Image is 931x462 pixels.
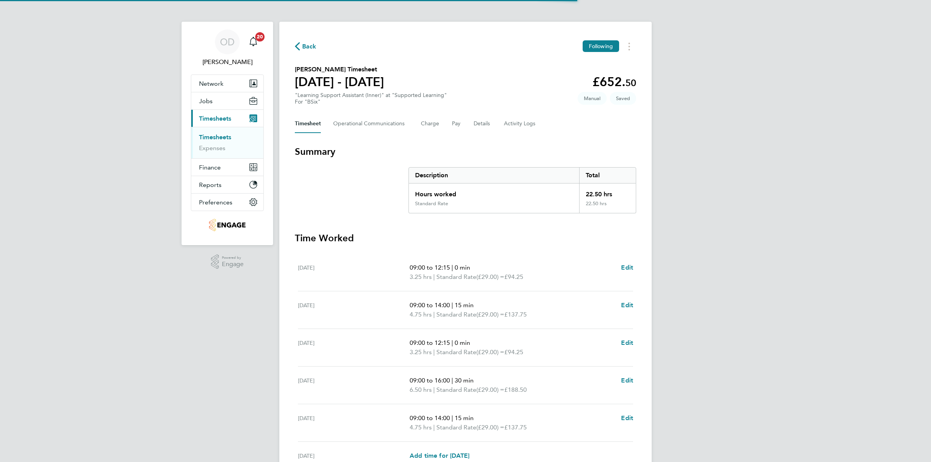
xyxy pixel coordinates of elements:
div: [DATE] [298,263,410,282]
span: 6.50 hrs [410,386,432,393]
span: 50 [625,77,636,88]
span: (£29.00) = [476,273,504,280]
span: | [452,414,453,422]
a: Edit [621,301,633,310]
span: £94.25 [504,348,523,356]
span: 09:00 to 14:00 [410,301,450,309]
a: OD[PERSON_NAME] [191,29,264,67]
div: For "BSix" [295,99,447,105]
a: Edit [621,263,633,272]
div: "Learning Support Assistant (Inner)" at "Supported Learning" [295,92,447,105]
a: Edit [621,376,633,385]
span: | [433,273,435,280]
span: Add time for [DATE] [410,452,469,459]
button: Preferences [191,194,263,211]
span: (£29.00) = [476,311,504,318]
span: (£29.00) = [476,386,504,393]
span: 30 min [455,377,474,384]
button: Timesheets Menu [622,40,636,52]
img: jambo-logo-retina.png [209,219,245,231]
span: | [452,339,453,346]
button: Charge [421,114,440,133]
span: Timesheets [199,115,231,122]
a: Powered byEngage [211,254,244,269]
button: Timesheets [191,110,263,127]
button: Pay [452,114,461,133]
span: This timesheet was manually created. [578,92,607,105]
button: Following [583,40,619,52]
span: Preferences [199,199,232,206]
button: Back [295,42,317,51]
h3: Summary [295,145,636,158]
span: | [433,424,435,431]
button: Timesheet [295,114,321,133]
button: Activity Logs [504,114,536,133]
div: [DATE] [298,376,410,395]
button: Finance [191,159,263,176]
div: [DATE] [298,451,410,460]
a: 20 [246,29,261,54]
span: Reports [199,181,222,189]
div: 22.50 hrs [579,183,636,201]
div: Total [579,168,636,183]
a: Add time for [DATE] [410,451,469,460]
span: £94.25 [504,273,523,280]
span: 3.25 hrs [410,348,432,356]
span: 09:00 to 12:15 [410,339,450,346]
div: [DATE] [298,338,410,357]
span: 3.25 hrs [410,273,432,280]
div: Hours worked [409,183,579,201]
span: 15 min [455,301,474,309]
span: £188.50 [504,386,527,393]
div: 22.50 hrs [579,201,636,213]
span: | [433,348,435,356]
span: Network [199,80,223,87]
span: 0 min [455,264,470,271]
div: Timesheets [191,127,263,158]
div: Description [409,168,579,183]
span: 09:00 to 16:00 [410,377,450,384]
span: 4.75 hrs [410,311,432,318]
span: | [433,311,435,318]
span: Standard Rate [436,272,476,282]
span: 4.75 hrs [410,424,432,431]
a: Go to home page [191,219,264,231]
span: Engage [222,261,244,268]
span: Standard Rate [436,348,476,357]
span: (£29.00) = [476,424,504,431]
button: Jobs [191,92,263,109]
app-decimal: £652. [592,74,636,89]
span: Standard Rate [436,423,476,432]
span: Standard Rate [436,310,476,319]
span: | [433,386,435,393]
button: Network [191,75,263,92]
span: Ollie Dart [191,57,264,67]
span: Standard Rate [436,385,476,395]
span: 20 [255,32,265,42]
h3: Time Worked [295,232,636,244]
span: | [452,301,453,309]
div: Standard Rate [415,201,448,207]
span: | [452,264,453,271]
span: OD [220,37,235,47]
div: Summary [408,167,636,213]
a: Edit [621,414,633,423]
span: 15 min [455,414,474,422]
a: Expenses [199,144,225,152]
span: Back [302,42,317,51]
span: | [452,377,453,384]
span: This timesheet is Saved. [610,92,636,105]
div: [DATE] [298,414,410,432]
a: Edit [621,338,633,348]
span: 09:00 to 14:00 [410,414,450,422]
span: Jobs [199,97,213,105]
span: (£29.00) = [476,348,504,356]
span: £137.75 [504,424,527,431]
span: Powered by [222,254,244,261]
span: Edit [621,264,633,271]
button: Operational Communications [333,114,408,133]
span: Edit [621,339,633,346]
nav: Main navigation [182,22,273,245]
span: Following [589,43,613,50]
button: Reports [191,176,263,193]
